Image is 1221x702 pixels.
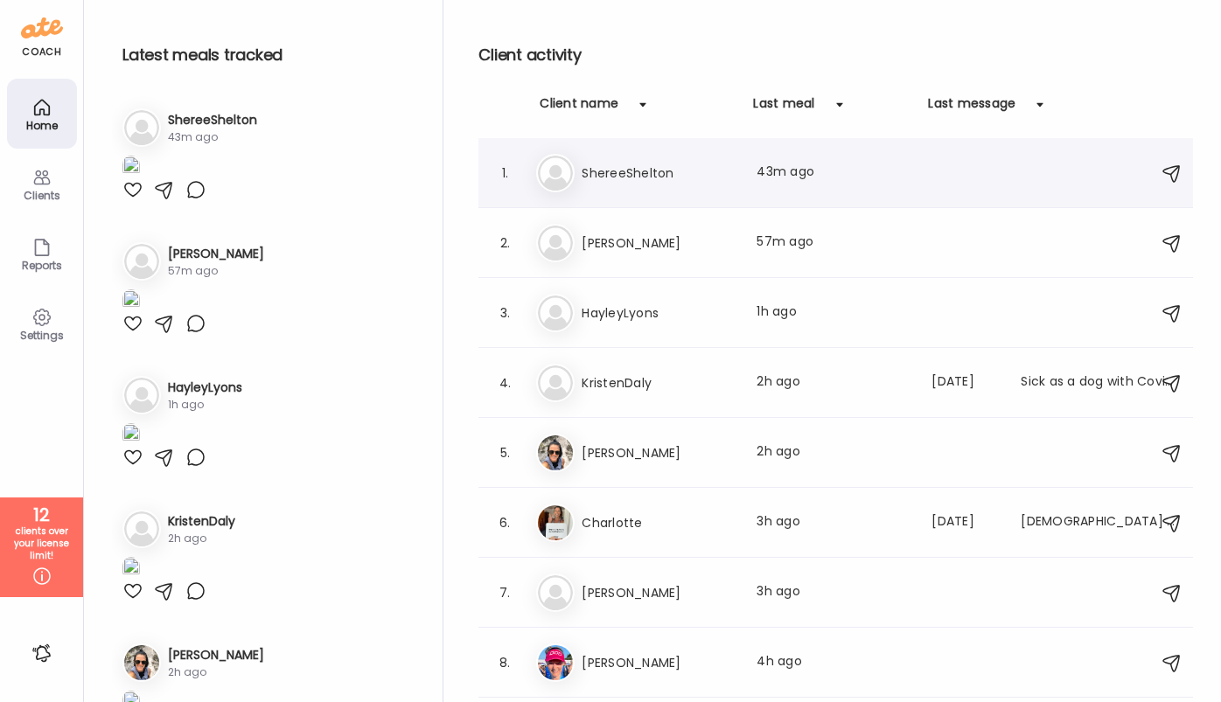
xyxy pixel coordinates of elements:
[168,263,264,279] div: 57m ago
[582,512,736,533] h3: Charlotte
[494,442,515,463] div: 5.
[538,575,573,610] img: bg-avatar-default.svg
[122,557,140,580] img: images%2FUxzx7f3hj8YZRQCNHTC3iNGP6X53%2FoiKUACTLJM24iYpb822W%2Fvzfqg0KoIwLbFbAp6IJZ_1080
[122,289,140,313] img: images%2F9gdGI543OfRIt9soTs3W7dz7nmV2%2FewbhqTJu29Pzhd9plt8Z%2F2IzQtF7sVm1bicJOhhr3_1080
[582,163,736,184] h3: ShereeShelton
[168,111,257,129] h3: ShereeShelton
[124,645,159,680] img: avatars%2F8ZljRCtQGagDxVJlbEcPvmcz2hZ2
[494,652,515,673] div: 8.
[168,397,242,413] div: 1h ago
[494,233,515,254] div: 2.
[1021,372,1175,393] div: Sick as a dog with Covid so struggling with appetite and energy. Will be a soft launch into kicks...
[931,372,1000,393] div: [DATE]
[10,120,73,131] div: Home
[10,190,73,201] div: Clients
[538,505,573,540] img: avatars%2FbkIDLUAGeigVsEJAfh5TtyI54fn2
[582,582,736,603] h3: [PERSON_NAME]
[757,652,911,673] div: 4h ago
[124,244,159,279] img: bg-avatar-default.svg
[582,652,736,673] h3: [PERSON_NAME]
[124,511,159,546] img: bg-avatar-default.svg
[538,295,573,330] img: bg-avatar-default.svg
[538,156,573,191] img: bg-avatar-default.svg
[757,372,911,393] div: 2h ago
[757,512,911,533] div: 3h ago
[122,42,415,68] h2: Latest meals tracked
[494,163,515,184] div: 1.
[10,260,73,271] div: Reports
[122,156,140,179] img: images%2FeiMVIJZAFhYVaJ553VVOM9JROsx1%2F58yFhhJ0q7JDDSstPg8b%2FfwCMgs11M6EnABMU8skO_1080
[6,525,77,562] div: clients over your license limit!
[538,435,573,470] img: avatars%2F8ZljRCtQGagDxVJlbEcPvmcz2hZ2
[1021,512,1175,533] div: [DEMOGRAPHIC_DATA] no it’s salmon
[582,233,736,254] h3: [PERSON_NAME]
[494,372,515,393] div: 4.
[538,645,573,680] img: avatars%2FMo0eWMyCOjgZhFQlfN7fLTzdE3K2
[168,646,264,664] h3: [PERSON_NAME]
[168,531,235,546] div: 2h ago
[757,582,911,603] div: 3h ago
[478,42,1193,68] h2: Client activity
[168,664,264,680] div: 2h ago
[168,512,235,531] h3: KristenDaly
[122,423,140,447] img: images%2FgjjsctfBQCU7MQDzeW9advq1iPg2%2FgQDTdvyJTziHQZ1e6eCg%2FGz0qQFEAoDlQdcoqI7bL_1080
[6,504,77,525] div: 12
[494,302,515,323] div: 3.
[124,110,159,145] img: bg-avatar-default.svg
[22,45,61,59] div: coach
[538,365,573,400] img: bg-avatar-default.svg
[168,245,264,263] h3: [PERSON_NAME]
[931,512,1000,533] div: [DATE]
[538,226,573,261] img: bg-avatar-default.svg
[494,512,515,533] div: 6.
[540,94,618,122] div: Client name
[494,582,515,603] div: 7.
[757,442,911,463] div: 2h ago
[582,302,736,323] h3: HayleyLyons
[757,302,911,323] div: 1h ago
[21,14,63,42] img: ate
[582,442,736,463] h3: [PERSON_NAME]
[168,379,242,397] h3: HayleyLyons
[168,129,257,145] div: 43m ago
[928,94,1015,122] div: Last message
[582,372,736,393] h3: KristenDaly
[124,378,159,413] img: bg-avatar-default.svg
[753,94,814,122] div: Last meal
[757,163,911,184] div: 43m ago
[10,330,73,341] div: Settings
[757,233,911,254] div: 57m ago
